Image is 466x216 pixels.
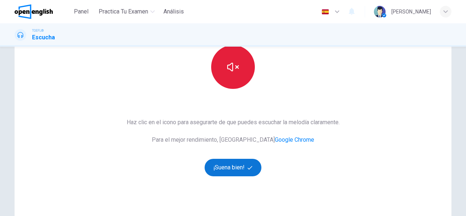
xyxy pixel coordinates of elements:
[205,159,261,176] button: ¡Suena bien!
[374,6,386,17] img: Profile picture
[15,4,53,19] img: OpenEnglish logo
[391,7,431,16] div: [PERSON_NAME]
[127,136,340,144] span: Para el mejor rendimiento, [GEOGRAPHIC_DATA]
[15,4,70,19] a: OpenEnglish logo
[32,28,44,33] span: TOEFL®
[70,5,93,18] button: Panel
[127,118,340,127] span: Haz clic en el icono para asegurarte de que puedes escuchar la melodía claramente.
[163,7,184,16] span: Análisis
[96,5,158,18] button: Practica tu examen
[275,136,314,143] a: Google Chrome
[32,33,55,42] h1: Escucha
[161,5,187,18] button: Análisis
[99,7,148,16] span: Practica tu examen
[74,7,88,16] span: Panel
[321,9,330,15] img: es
